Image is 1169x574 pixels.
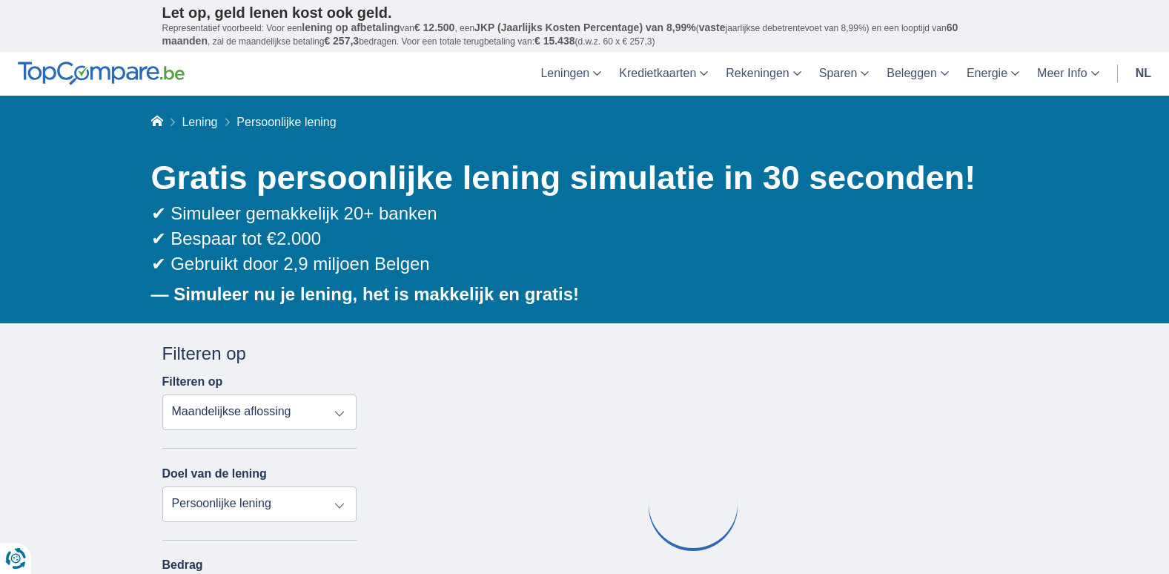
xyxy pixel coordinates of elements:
[302,22,400,33] span: lening op afbetaling
[610,52,717,96] a: Kredietkaarten
[162,558,357,572] label: Bedrag
[236,116,336,128] span: Persoonlijke lening
[534,35,575,47] span: € 15.438
[182,116,217,128] a: Lening
[958,52,1028,96] a: Energie
[1028,52,1108,96] a: Meer Info
[717,52,809,96] a: Rekeningen
[878,52,958,96] a: Beleggen
[162,4,1007,22] p: Let op, geld lenen kost ook geld.
[151,284,580,304] b: — Simuleer nu je lening, het is makkelijk en gratis!
[151,116,163,128] a: Home
[162,22,958,47] span: 60 maanden
[531,52,610,96] a: Leningen
[162,22,1007,48] p: Representatief voorbeeld: Voor een van , een ( jaarlijkse debetrentevoet van 8,99%) en een loopti...
[324,35,359,47] span: € 257,3
[151,201,1007,277] div: ✔ Simuleer gemakkelijk 20+ banken ✔ Bespaar tot €2.000 ✔ Gebruikt door 2,9 miljoen Belgen
[151,155,1007,201] h1: Gratis persoonlijke lening simulatie in 30 seconden!
[1127,52,1160,96] a: nl
[474,22,696,33] span: JKP (Jaarlijks Kosten Percentage) van 8,99%
[162,341,357,366] div: Filteren op
[162,375,223,389] label: Filteren op
[414,22,455,33] span: € 12.500
[699,22,726,33] span: vaste
[162,467,267,481] label: Doel van de lening
[810,52,878,96] a: Sparen
[18,62,185,85] img: TopCompare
